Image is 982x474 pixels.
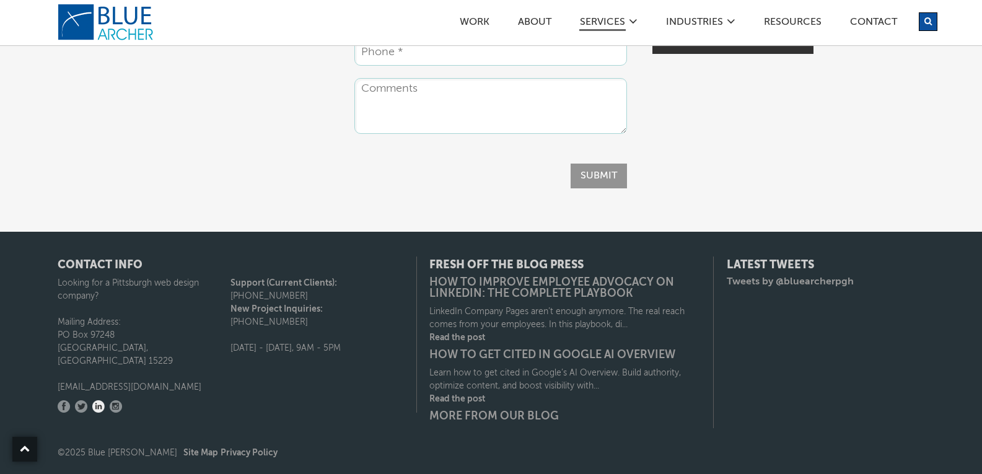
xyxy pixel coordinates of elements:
[58,4,157,41] a: logo
[230,342,404,355] p: [DATE] - [DATE], 9AM - 5PM
[354,38,627,66] input: Phone *
[429,277,701,299] a: How to Improve Employee Advocacy on LinkedIn: The Complete Playbook
[230,279,337,287] strong: Support (Current Clients):
[221,449,278,457] a: Privacy Policy
[459,17,490,30] a: Work
[571,164,627,188] input: Submit
[92,400,105,413] a: LinkedIn
[230,303,404,329] p: [PHONE_NUMBER]
[429,305,701,331] p: LinkedIn Company Pages aren’t enough anymore. The real reach comes from your employees. In this p...
[727,260,925,271] h4: Latest Tweets
[579,17,626,31] a: SERVICES
[110,400,122,413] a: Instagram
[58,400,70,413] a: Facebook
[75,400,87,413] a: Twitter
[58,316,231,368] p: Mailing Address: PO Box 97248 [GEOGRAPHIC_DATA], [GEOGRAPHIC_DATA] 15229
[727,277,854,287] a: Tweets by @bluearcherpgh
[429,367,701,393] p: Learn how to get cited in Google’s AI Overview. Build authority, optimize content, and boost visi...
[58,260,404,271] h4: CONTACT INFO
[429,260,701,271] h4: Fresh Off the Blog Press
[849,17,898,30] a: Contact
[429,331,701,345] a: Read the post
[429,411,701,422] a: More from our blog
[230,277,404,303] p: [PHONE_NUMBER]
[429,349,701,361] a: How to Get Cited in Google AI Overview
[58,277,231,303] p: Looking for a Pittsburgh web design company?
[58,381,231,394] p: [EMAIL_ADDRESS][DOMAIN_NAME]
[665,17,724,30] a: Industries
[58,449,278,457] span: ©2025 Blue [PERSON_NAME]
[517,17,552,30] a: ABOUT
[230,305,323,314] strong: New Project Inquiries:
[429,393,701,406] a: Read the post
[183,449,218,457] a: Site Map
[763,17,822,30] a: Resources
